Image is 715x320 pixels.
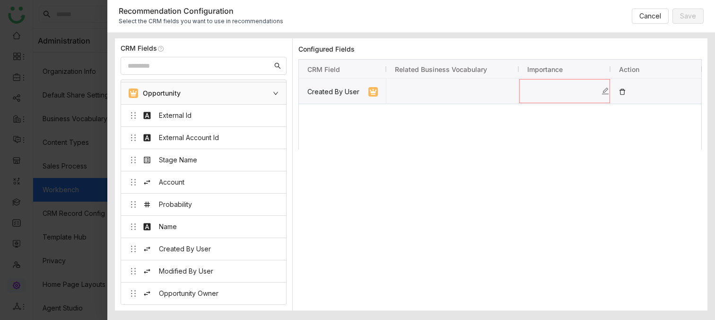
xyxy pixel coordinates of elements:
[143,178,154,187] i: swap_horiz
[159,110,192,121] div: External Id
[527,65,563,73] span: Importance
[395,65,487,73] span: Related Business Vocabulary
[159,199,192,210] div: Probability
[129,111,138,120] img: holder-outlined.svg
[129,89,138,98] img: opportunity.svg
[159,222,177,232] div: Name
[159,288,218,299] div: Opportunity Owner
[119,6,283,16] div: Recommendation Configuration
[129,267,138,276] img: holder-outlined.svg
[159,266,213,276] div: Modified By User
[159,177,184,187] div: Account
[129,289,138,298] img: holder-outlined.svg
[307,79,359,104] div: Created By User
[143,133,154,142] i: font_download
[129,222,138,231] img: holder-outlined.svg
[143,267,154,276] i: swap_horiz
[672,9,704,24] button: Save
[632,9,669,24] button: Cancel
[121,82,286,104] div: Opportunity
[143,111,154,120] i: font_download
[159,244,211,254] div: Created By User
[159,155,197,165] div: Stage Name
[619,65,639,73] span: Action
[299,79,701,104] div: Press SPACE to select this row.
[368,87,378,97] img: opportunity.svg
[159,133,219,143] div: External Account Id
[143,289,154,298] i: swap_horiz
[129,178,138,187] img: holder-outlined.svg
[143,200,154,209] i: tag
[129,200,138,209] img: holder-outlined.svg
[143,245,154,253] i: swap_horiz
[143,88,181,98] div: Opportunity
[143,222,154,231] i: font_download
[129,155,138,165] img: holder-outlined.svg
[307,65,340,73] span: CRM Field
[129,133,138,142] img: holder-outlined.svg
[119,16,283,27] div: Select the CRM fields you want to use in recommendations
[143,156,154,164] i: list_alt
[639,11,661,21] span: Cancel
[298,44,702,54] div: Configured Fields
[129,244,138,254] img: holder-outlined.svg
[121,44,164,52] div: CRM Fields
